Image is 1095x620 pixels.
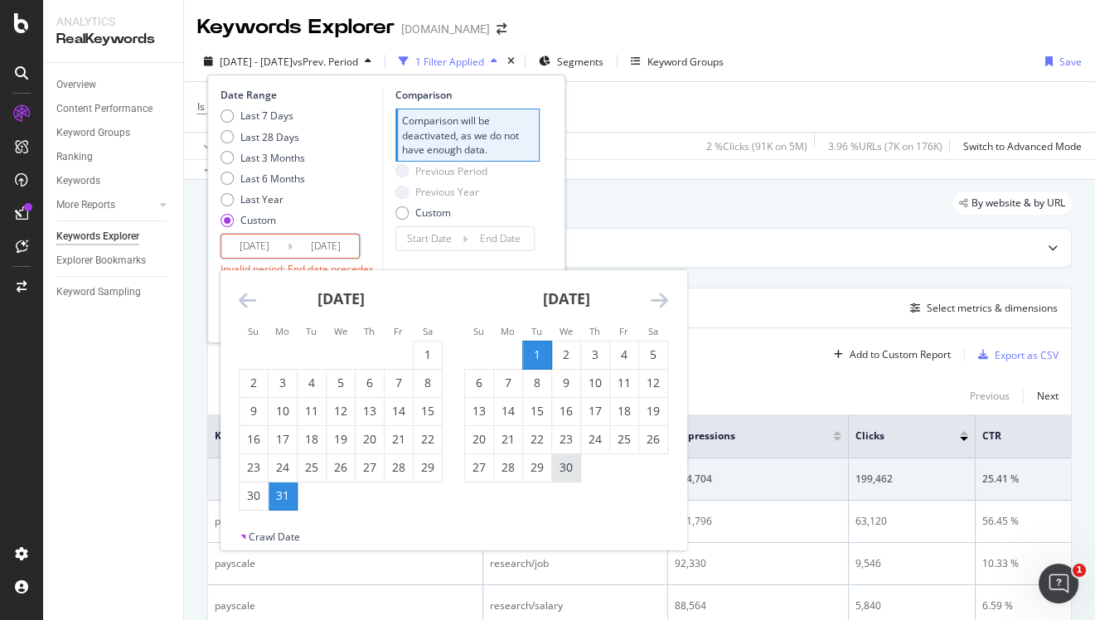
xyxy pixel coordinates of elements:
[356,453,385,482] td: Choose Thursday, October 27, 2022 as your check-out date. It’s available.
[610,425,639,453] td: Choose Friday, November 25, 2022 as your check-out date. It’s available.
[648,325,658,337] small: Sa
[240,130,299,144] div: Last 28 Days
[221,235,288,258] input: Start Date
[395,206,487,220] div: Custom
[56,252,146,269] div: Explorer Bookmarks
[855,429,935,443] span: Clicks
[298,369,327,397] td: Choose Tuesday, October 4, 2022 as your check-out date. It’s available.
[557,55,603,69] span: Segments
[298,431,326,448] div: 18
[465,459,493,476] div: 27
[552,403,580,419] div: 16
[220,192,305,206] div: Last Year
[56,196,155,214] a: More Reports
[269,403,297,419] div: 10
[220,55,293,69] span: [DATE] - [DATE]
[494,431,522,448] div: 21
[624,48,730,75] button: Keyword Groups
[415,206,451,220] div: Custom
[610,341,639,369] td: Choose Friday, November 4, 2022 as your check-out date. It’s available.
[293,235,359,258] input: End Date
[327,425,356,453] td: Choose Wednesday, October 19, 2022 as your check-out date. It’s available.
[552,341,581,369] td: Choose Wednesday, November 2, 2022 as your check-out date. It’s available.
[401,21,490,37] div: [DOMAIN_NAME]
[356,403,384,419] div: 13
[394,325,403,337] small: Fr
[298,425,327,453] td: Choose Tuesday, October 18, 2022 as your check-out date. It’s available.
[970,389,1010,403] div: Previous
[1039,48,1082,75] button: Save
[56,196,115,214] div: More Reports
[240,109,293,123] div: Last 7 Days
[610,397,639,425] td: Choose Friday, November 18, 2022 as your check-out date. It’s available.
[269,453,298,482] td: Choose Monday, October 24, 2022 as your check-out date. It’s available.
[395,164,487,178] div: Previous Period
[385,431,413,448] div: 21
[356,369,385,397] td: Choose Thursday, October 6, 2022 as your check-out date. It’s available.
[982,556,1078,571] div: 10.33 %
[560,325,573,337] small: We
[356,431,384,448] div: 20
[356,397,385,425] td: Choose Thursday, October 13, 2022 as your check-out date. It’s available.
[392,48,504,75] button: 1 Filter Applied
[414,397,443,425] td: Choose Saturday, October 15, 2022 as your check-out date. It’s available.
[639,425,668,453] td: Choose Saturday, November 26, 2022 as your check-out date. It’s available.
[215,514,476,529] div: payscale
[356,425,385,453] td: Choose Thursday, October 20, 2022 as your check-out date. It’s available.
[298,459,326,476] div: 25
[982,514,1078,529] div: 56.45 %
[465,453,494,482] td: Choose Sunday, November 27, 2022 as your check-out date. It’s available.
[240,397,269,425] td: Choose Sunday, October 9, 2022 as your check-out date. It’s available.
[56,283,141,301] div: Keyword Sampling
[385,403,413,419] div: 14
[197,99,247,114] span: Is Branded
[293,55,358,69] span: vs Prev. Period
[249,530,300,544] div: Crawl Date
[982,598,1078,613] div: 6.59 %
[414,403,442,419] div: 15
[220,270,686,530] div: Calendar
[269,369,298,397] td: Choose Monday, October 3, 2022 as your check-out date. It’s available.
[269,482,298,510] td: Selected as end date. Monday, October 31, 2022
[364,325,375,337] small: Th
[414,453,443,482] td: Choose Saturday, October 29, 2022 as your check-out date. It’s available.
[56,148,172,166] a: Ranking
[1059,55,1082,69] div: Save
[465,431,493,448] div: 20
[1037,389,1059,403] div: Next
[952,191,1072,215] div: legacy label
[240,369,269,397] td: Choose Sunday, October 2, 2022 as your check-out date. It’s available.
[385,453,414,482] td: Choose Friday, October 28, 2022 as your check-out date. It’s available.
[395,185,487,199] div: Previous Year
[248,325,259,337] small: Su
[269,459,297,476] div: 24
[523,341,552,369] td: Selected as start date. Tuesday, November 1, 2022
[494,375,522,391] div: 7
[1039,564,1078,603] iframe: Intercom live chat
[581,397,610,425] td: Choose Thursday, November 17, 2022 as your check-out date. It’s available.
[239,290,256,311] div: Move backward to switch to the previous month.
[639,341,668,369] td: Choose Saturday, November 5, 2022 as your check-out date. It’s available.
[327,403,355,419] div: 12
[850,350,951,360] div: Add to Custom Report
[306,325,317,337] small: Tu
[298,397,327,425] td: Choose Tuesday, October 11, 2022 as your check-out date. It’s available.
[501,325,515,337] small: Mo
[552,453,581,482] td: Choose Wednesday, November 30, 2022 as your check-out date. It’s available.
[356,459,384,476] div: 27
[215,429,443,443] span: Keyword
[56,76,96,94] div: Overview
[220,172,305,186] div: Last 6 Months
[982,429,1045,443] span: CTR
[494,459,522,476] div: 28
[473,325,484,337] small: Su
[317,288,365,308] strong: [DATE]
[543,288,590,308] strong: [DATE]
[415,55,484,69] div: 1 Filter Applied
[465,375,493,391] div: 6
[589,325,600,337] small: Th
[56,30,170,49] div: RealKeywords
[581,431,609,448] div: 24
[610,403,638,419] div: 18
[56,100,153,118] div: Content Performance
